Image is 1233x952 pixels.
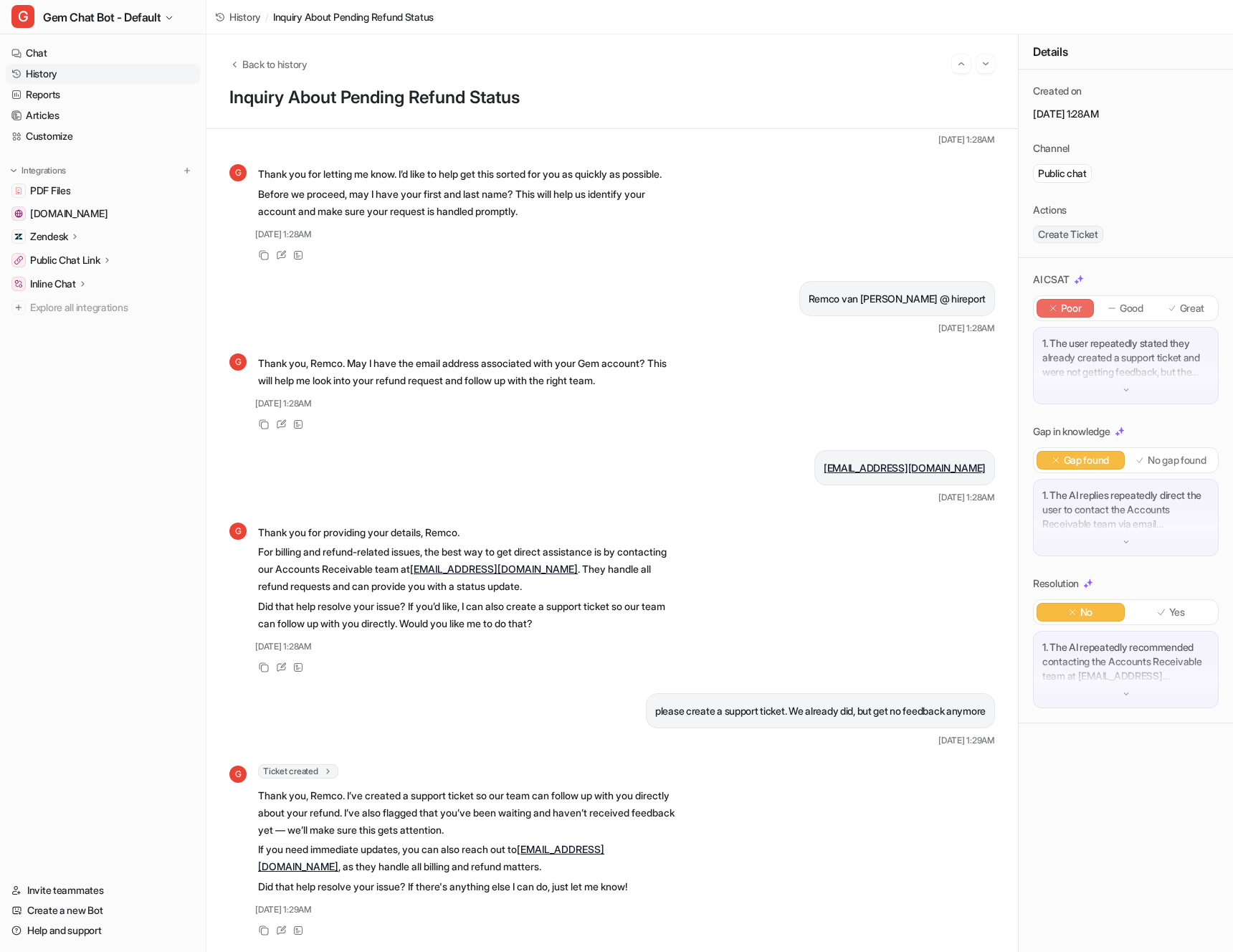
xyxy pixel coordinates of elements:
[30,277,76,291] p: Inline Chat
[229,87,995,108] h1: Inquiry About Pending Refund Status
[258,878,677,895] p: Did that help resolve your issue? If there's anything else I can do, just let me know!
[255,228,312,241] span: [DATE] 1:28AM
[824,462,986,474] a: [EMAIL_ADDRESS][DOMAIN_NAME]
[976,54,995,73] button: Go to next session
[1033,226,1103,243] span: Create Ticket
[6,900,200,920] a: Create a new Bot
[258,598,677,632] p: Did that help resolve your issue? If you’d like, I can also create a support ticket so our team c...
[1019,34,1233,70] div: Details
[14,186,23,195] img: PDF Files
[14,232,23,241] img: Zendesk
[6,105,200,125] a: Articles
[258,166,677,183] p: Thank you for letting me know. I’d like to help get this sorted for you as quickly as possible.
[952,54,971,73] button: Go to previous session
[981,57,991,70] img: Next session
[30,229,68,244] p: Zendesk
[30,184,70,198] span: PDF Files
[1042,336,1209,379] p: 1. The user repeatedly stated they already created a support ticket and were not getting feedback...
[6,297,200,318] a: Explore all integrations
[258,524,677,541] p: Thank you for providing your details, Remco.
[255,397,312,410] span: [DATE] 1:28AM
[1120,301,1143,315] p: Good
[1121,689,1131,699] img: down-arrow
[11,300,26,315] img: explore all integrations
[258,186,677,220] p: Before we proceed, may I have your first and last name? This will help us identify your account a...
[215,9,261,24] a: History
[1033,203,1067,217] p: Actions
[1121,537,1131,547] img: down-arrow
[1042,488,1209,531] p: 1. The AI replies repeatedly direct the user to contact the Accounts Receivable team via email ([...
[938,322,995,335] span: [DATE] 1:28AM
[1064,453,1109,467] p: Gap found
[30,206,108,221] span: [DOMAIN_NAME]
[30,296,194,319] span: Explore all integrations
[9,166,19,176] img: expand menu
[229,766,247,783] span: G
[1033,424,1110,439] p: Gap in knowledge
[6,85,200,105] a: Reports
[265,9,269,24] span: /
[258,787,677,839] p: Thank you, Remco. I’ve created a support ticket so our team can follow up with you directly about...
[1180,301,1205,315] p: Great
[655,703,986,720] p: please create a support ticket. We already did, but get no feedback anymore
[242,57,308,72] span: Back to history
[956,57,966,70] img: Previous session
[1042,640,1209,683] p: 1. The AI repeatedly recommended contacting the Accounts Receivable team at [EMAIL_ADDRESS][DOMAI...
[1033,84,1082,98] p: Created on
[14,256,23,265] img: Public Chat Link
[1148,453,1206,467] p: No gap found
[14,280,23,288] img: Inline Chat
[1169,605,1185,619] p: Yes
[229,164,247,181] span: G
[938,491,995,504] span: [DATE] 1:28AM
[43,7,161,27] span: Gem Chat Bot - Default
[1033,107,1219,121] p: [DATE] 1:28AM
[258,841,677,875] p: If you need immediate updates, you can also reach out to , as they handle all billing and refund ...
[6,920,200,941] a: Help and support
[1080,605,1092,619] p: No
[258,355,677,389] p: Thank you, Remco. May I have the email address associated with your Gem account? This will help m...
[1033,576,1079,591] p: Resolution
[182,166,192,176] img: menu_add.svg
[229,523,247,540] span: G
[410,563,578,575] a: [EMAIL_ADDRESS][DOMAIN_NAME]
[6,181,200,201] a: PDF FilesPDF Files
[255,903,312,916] span: [DATE] 1:29AM
[258,543,677,595] p: For billing and refund-related issues, the best way to get direct assistance is by contacting our...
[22,165,66,176] p: Integrations
[6,204,200,224] a: status.gem.com[DOMAIN_NAME]
[229,57,308,72] button: Back to history
[6,126,200,146] a: Customize
[6,64,200,84] a: History
[14,209,23,218] img: status.gem.com
[258,764,338,779] span: Ticket created
[1033,272,1070,287] p: AI CSAT
[6,880,200,900] a: Invite teammates
[30,253,100,267] p: Public Chat Link
[1061,301,1082,315] p: Poor
[229,353,247,371] span: G
[938,133,995,146] span: [DATE] 1:28AM
[1038,166,1087,181] p: Public chat
[6,43,200,63] a: Chat
[6,163,70,178] button: Integrations
[273,9,434,24] span: Inquiry About Pending Refund Status
[809,290,986,308] p: Remco van [PERSON_NAME] @ hireport
[11,5,34,28] span: G
[229,9,261,24] span: History
[938,734,995,747] span: [DATE] 1:29AM
[1033,141,1070,156] p: Channel
[1121,385,1131,395] img: down-arrow
[255,640,312,653] span: [DATE] 1:28AM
